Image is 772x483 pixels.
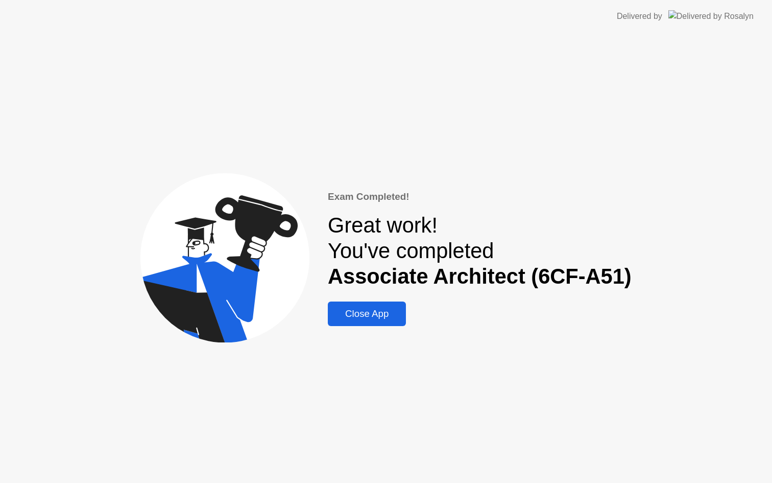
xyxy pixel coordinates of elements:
[328,213,632,289] div: Great work! You've completed
[331,308,403,319] div: Close App
[617,10,662,22] div: Delivered by
[668,10,754,22] img: Delivered by Rosalyn
[328,190,632,204] div: Exam Completed!
[328,302,406,326] button: Close App
[328,264,632,288] b: Associate Architect (6CF-A51)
